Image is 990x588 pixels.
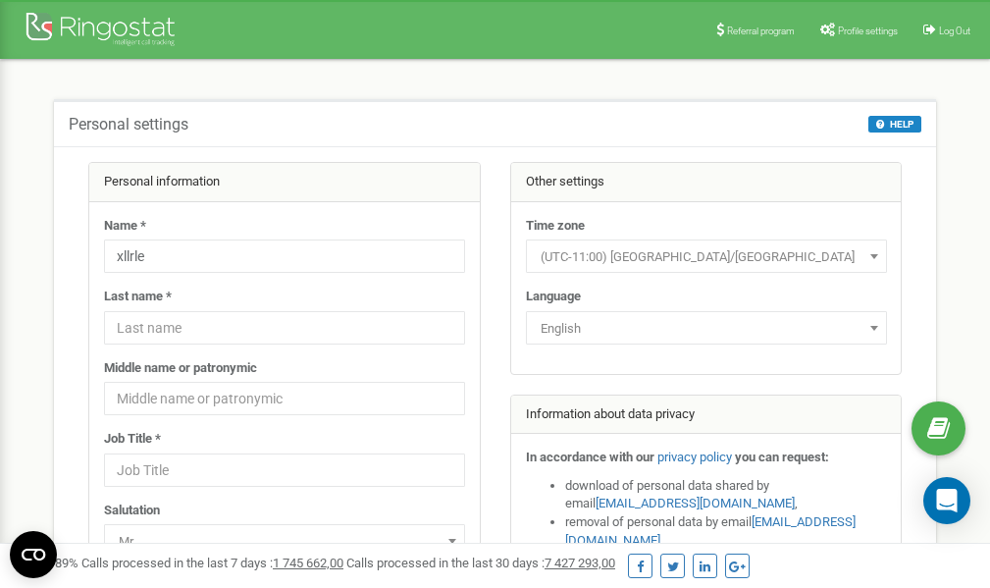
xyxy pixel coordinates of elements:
[565,477,887,513] li: download of personal data shared by email ,
[89,163,480,202] div: Personal information
[69,116,188,134] h5: Personal settings
[565,513,887,550] li: removal of personal data by email ,
[526,288,581,306] label: Language
[596,496,795,510] a: [EMAIL_ADDRESS][DOMAIN_NAME]
[104,524,465,558] span: Mr.
[111,528,458,556] span: Mr.
[533,315,880,343] span: English
[273,556,343,570] u: 1 745 662,00
[104,430,161,449] label: Job Title *
[104,382,465,415] input: Middle name or patronymic
[104,454,465,487] input: Job Title
[526,240,887,273] span: (UTC-11:00) Pacific/Midway
[511,396,902,435] div: Information about data privacy
[735,450,829,464] strong: you can request:
[545,556,615,570] u: 7 427 293,00
[104,502,160,520] label: Salutation
[657,450,732,464] a: privacy policy
[81,556,343,570] span: Calls processed in the last 7 days :
[727,26,795,36] span: Referral program
[526,450,654,464] strong: In accordance with our
[838,26,898,36] span: Profile settings
[104,311,465,345] input: Last name
[104,217,146,236] label: Name *
[939,26,970,36] span: Log Out
[526,217,585,236] label: Time zone
[104,240,465,273] input: Name
[923,477,970,524] div: Open Intercom Messenger
[346,556,615,570] span: Calls processed in the last 30 days :
[104,359,257,378] label: Middle name or patronymic
[526,311,887,345] span: English
[868,116,921,133] button: HELP
[104,288,172,306] label: Last name *
[533,243,880,271] span: (UTC-11:00) Pacific/Midway
[511,163,902,202] div: Other settings
[10,531,57,578] button: Open CMP widget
